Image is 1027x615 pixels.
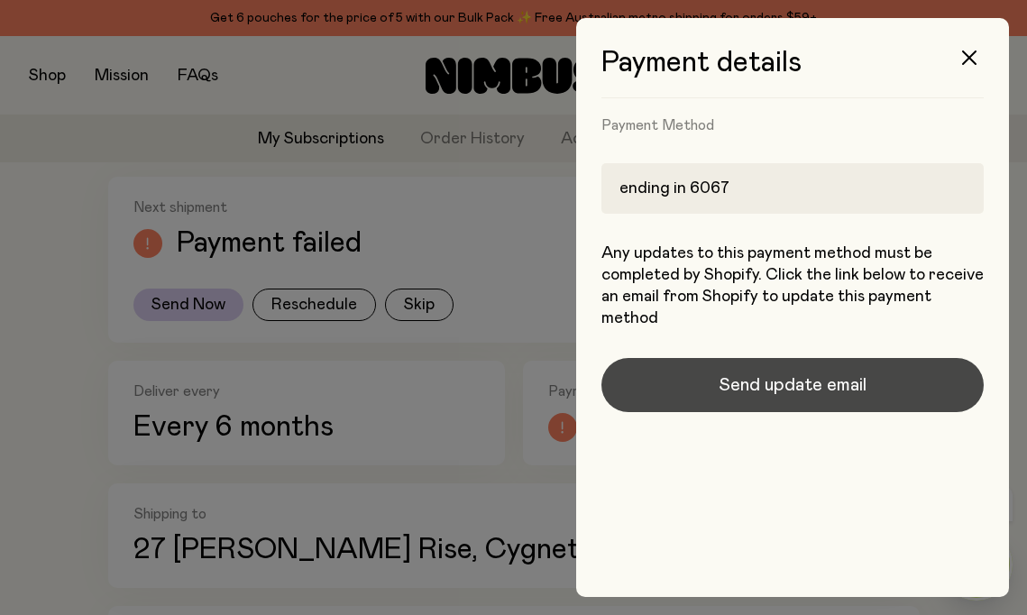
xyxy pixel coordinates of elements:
[719,372,867,398] span: Send update email
[601,116,984,134] h4: Payment Method
[601,47,984,98] h3: Payment details
[601,163,984,214] div: ending in 6067
[601,358,984,412] button: Send update email
[601,243,984,329] p: Any updates to this payment method must be completed by Shopify. Click the link below to receive ...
